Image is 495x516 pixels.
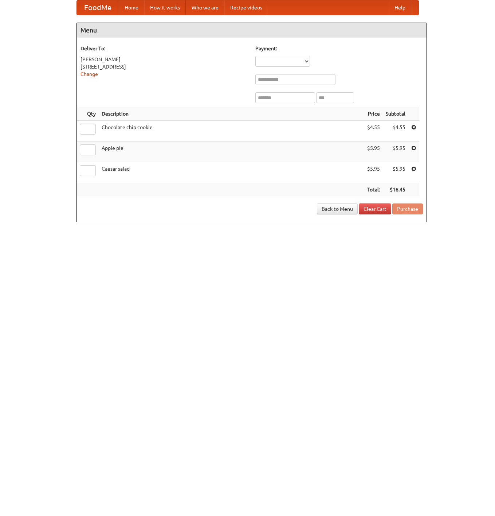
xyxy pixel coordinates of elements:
[77,0,119,15] a: FoodMe
[144,0,186,15] a: How it works
[80,63,248,70] div: [STREET_ADDRESS]
[119,0,144,15] a: Home
[80,45,248,52] h5: Deliver To:
[364,183,383,197] th: Total:
[389,0,411,15] a: Help
[364,162,383,183] td: $5.95
[317,203,358,214] a: Back to Menu
[224,0,268,15] a: Recipe videos
[383,121,408,141] td: $4.55
[255,45,423,52] h5: Payment:
[383,141,408,162] td: $5.95
[364,121,383,141] td: $4.55
[99,141,364,162] td: Apple pie
[99,162,364,183] td: Caesar salad
[77,23,427,38] h4: Menu
[99,121,364,141] td: Chocolate chip cookie
[383,107,408,121] th: Subtotal
[392,203,423,214] button: Purchase
[80,56,248,63] div: [PERSON_NAME]
[80,71,98,77] a: Change
[383,183,408,197] th: $16.45
[77,107,99,121] th: Qty
[186,0,224,15] a: Who we are
[364,141,383,162] td: $5.95
[359,203,391,214] a: Clear Cart
[383,162,408,183] td: $5.95
[99,107,364,121] th: Description
[364,107,383,121] th: Price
